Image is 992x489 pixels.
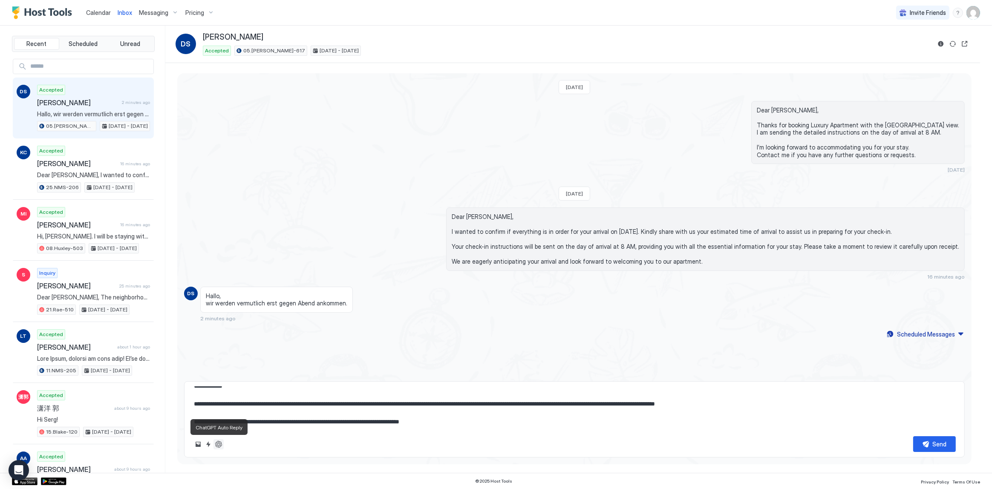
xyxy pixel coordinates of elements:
span: 08.Huxley-503 [46,244,83,252]
span: DS [181,39,191,49]
span: [PERSON_NAME] [37,465,111,474]
span: [PERSON_NAME] [37,159,117,168]
span: 16 minutes ago [120,161,150,167]
span: Accepted [39,208,63,216]
span: Accepted [39,391,63,399]
span: Dear [PERSON_NAME], The neighborhood around the apartment is generally considered safe, with a li... [37,293,150,301]
button: Open reservation [960,39,970,49]
span: [DATE] - [DATE] [92,428,131,436]
span: 21.Rae-510 [46,306,74,314]
span: 25 minutes ago [119,283,150,289]
span: about 9 hours ago [114,466,150,472]
span: 05.[PERSON_NAME]-617 [46,122,94,130]
a: Calendar [86,8,111,17]
span: [PERSON_NAME] [37,98,118,107]
button: Quick reply [203,439,213,449]
span: KC [20,149,27,156]
span: about 1 hour ago [117,344,150,350]
span: [DATE] - [DATE] [109,122,148,130]
span: Invite Friends [910,9,946,17]
span: [PERSON_NAME] [203,32,263,42]
span: Hallo, wir werden vermutlich erst gegen Abend ankommen. [206,292,347,307]
button: Upload image [193,439,203,449]
div: Send [933,440,947,449]
span: Accepted [205,47,229,55]
span: Dear [PERSON_NAME], Thanks for booking Luxury Apartment with the [GEOGRAPHIC_DATA] view. I am sen... [757,106,959,159]
span: AA [20,454,27,462]
span: [PERSON_NAME] [37,343,114,351]
span: 2 minutes ago [122,100,150,105]
span: LT [20,332,27,340]
span: 16 minutes ago [927,273,965,280]
a: Inbox [118,8,132,17]
span: Calendar [86,9,111,16]
button: Reservation information [936,39,946,49]
div: Scheduled Messages [897,330,955,339]
span: [DATE] - [DATE] [93,184,133,191]
a: Host Tools Logo [12,6,76,19]
span: Dear [PERSON_NAME], I wanted to confirm if everything is in order for your arrival on [DATE]. Kin... [37,171,150,179]
span: © 2025 Host Tools [475,478,512,484]
span: DS [20,88,27,95]
span: Unread [120,40,140,48]
span: 11.NMS-205 [46,367,76,374]
span: MI [20,210,26,218]
button: ChatGPT Auto Reply [213,439,224,449]
span: Hi Serg! [37,416,150,423]
span: [PERSON_NAME] [37,221,117,229]
span: Privacy Policy [921,479,949,484]
button: Recent [14,38,59,50]
button: Sync reservation [948,39,958,49]
span: 潇洋 郭 [37,404,111,412]
span: Accepted [39,147,63,155]
span: Accepted [39,331,63,338]
span: Inquiry [39,269,55,277]
span: [DATE] - [DATE] [320,47,359,55]
span: [DATE] - [DATE] [91,367,130,374]
button: Unread [107,38,153,50]
span: Hallo, wir werden vermutlich erst gegen Abend ankommen. [37,110,150,118]
button: Send [913,436,956,452]
div: Open Intercom Messenger [9,460,29,480]
span: 15.Blake-120 [46,428,78,436]
span: Lore Ipsum, dolorsi am cons adip! El’se doeiusm te inci utl! Etdol ma ali eni adminimveni qui’no ... [37,355,150,362]
span: Messaging [139,9,168,17]
span: Accepted [39,453,63,460]
div: tab-group [12,36,155,52]
span: Inbox [118,9,132,16]
a: Google Play Store [41,477,66,485]
span: [DATE] [566,84,583,90]
span: Hi, [PERSON_NAME]. I will be staying with our two dogs, a Havanese and a Portuguese water dog, bo... [37,233,150,240]
a: Terms Of Use [952,477,980,486]
span: Terms Of Use [952,479,980,484]
span: Pricing [185,9,204,17]
span: [DATE] - [DATE] [88,306,127,314]
div: menu [953,8,963,18]
span: [DATE] [566,190,583,197]
span: 05.[PERSON_NAME]-617 [243,47,305,55]
span: 16 minutes ago [120,222,150,227]
span: Accepted [39,86,63,94]
button: Scheduled [61,38,106,50]
span: 25.NMS-206 [46,184,79,191]
span: 2 minutes ago [200,315,236,322]
span: DS [187,290,195,297]
span: [PERSON_NAME] [37,282,116,290]
span: Scheduled [69,40,98,48]
span: Dear [PERSON_NAME], I wanted to confirm if everything is in order for your arrival on [DATE]. Kin... [452,213,959,265]
a: App Store [12,477,37,485]
span: about 9 hours ago [114,406,150,411]
span: 潇郭 [18,393,29,401]
span: [DATE] [948,167,965,173]
a: Privacy Policy [921,477,949,486]
div: User profile [966,6,980,20]
span: Recent [26,40,46,48]
span: ChatGPT Auto Reply [196,424,242,431]
span: [DATE] - [DATE] [98,244,137,252]
span: S [22,271,25,279]
input: Input Field [27,59,153,74]
button: Scheduled Messages [885,328,965,340]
